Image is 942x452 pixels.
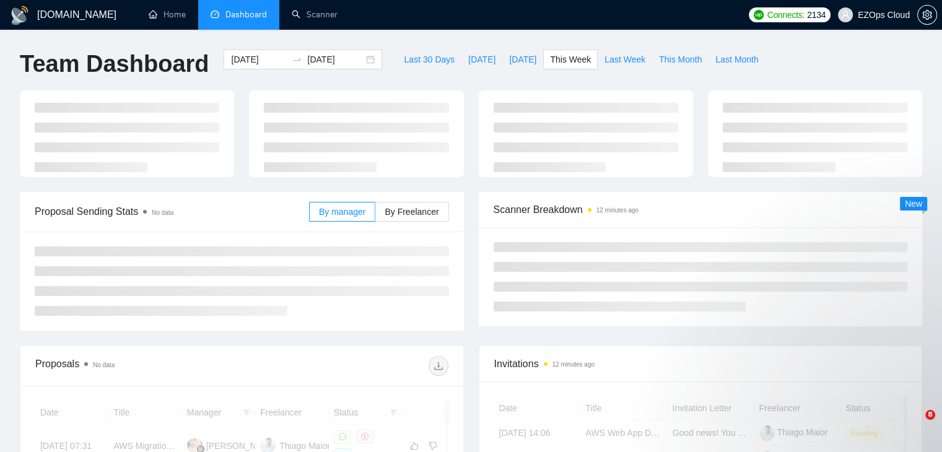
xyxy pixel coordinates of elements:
[604,53,645,66] span: Last Week
[35,356,242,376] div: Proposals
[900,410,930,440] iframe: Intercom live chat
[468,53,495,66] span: [DATE]
[552,361,595,368] time: 12 minutes ago
[918,10,936,20] span: setting
[20,50,209,79] h1: Team Dashboard
[917,5,937,25] button: setting
[404,53,455,66] span: Last 30 Days
[550,53,591,66] span: This Week
[494,356,907,372] span: Invitations
[754,10,764,20] img: upwork-logo.png
[149,9,186,20] a: homeHome
[152,209,173,216] span: No data
[385,207,438,217] span: By Freelancer
[767,8,805,22] span: Connects:
[598,50,652,69] button: Last Week
[397,50,461,69] button: Last 30 Days
[841,11,850,19] span: user
[319,207,365,217] span: By manager
[461,50,502,69] button: [DATE]
[10,6,30,25] img: logo
[659,53,702,66] span: This Month
[35,204,309,219] span: Proposal Sending Stats
[231,53,287,66] input: Start date
[307,53,364,66] input: End date
[905,199,922,209] span: New
[494,202,908,217] span: Scanner Breakdown
[543,50,598,69] button: This Week
[502,50,543,69] button: [DATE]
[652,50,709,69] button: This Month
[292,54,302,64] span: to
[596,207,639,214] time: 12 minutes ago
[292,9,338,20] a: searchScanner
[715,53,758,66] span: Last Month
[917,10,937,20] a: setting
[292,54,302,64] span: swap-right
[211,10,219,19] span: dashboard
[807,8,826,22] span: 2134
[925,410,935,420] span: 8
[709,50,765,69] button: Last Month
[225,9,267,20] span: Dashboard
[509,53,536,66] span: [DATE]
[93,362,115,368] span: No data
